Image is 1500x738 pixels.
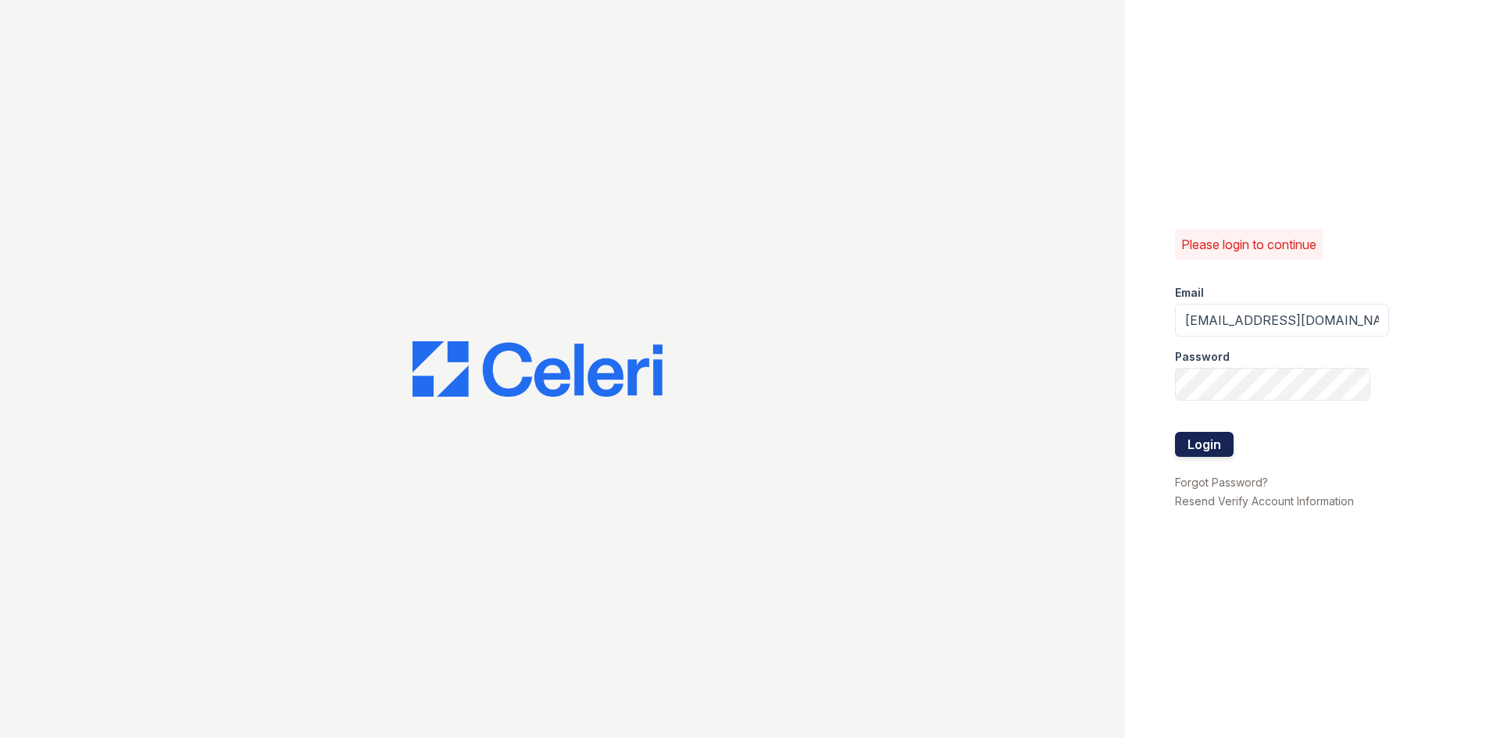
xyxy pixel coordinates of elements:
img: CE_Logo_Blue-a8612792a0a2168367f1c8372b55b34899dd931a85d93a1a3d3e32e68fde9ad4.png [412,341,662,398]
p: Please login to continue [1181,235,1316,254]
label: Email [1175,285,1204,301]
label: Password [1175,349,1230,365]
button: Login [1175,432,1234,457]
a: Forgot Password? [1175,476,1268,489]
a: Resend Verify Account Information [1175,494,1354,508]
